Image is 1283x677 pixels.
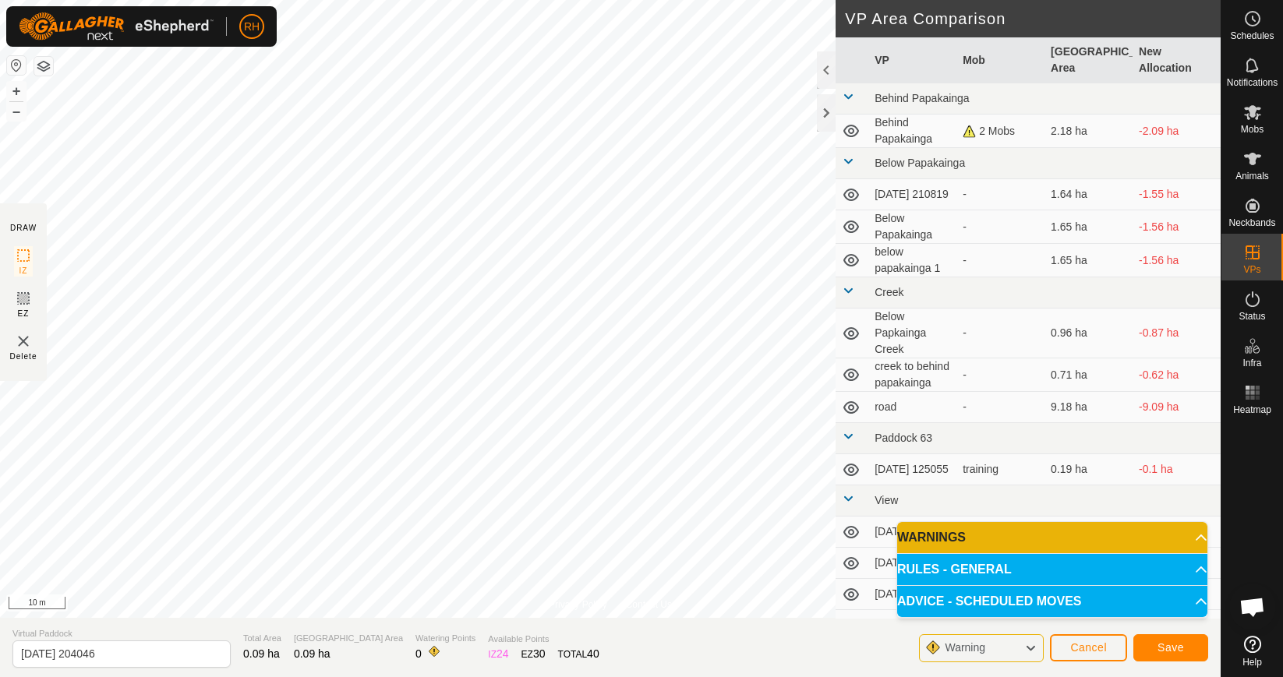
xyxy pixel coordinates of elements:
[868,454,956,485] td: [DATE] 125055
[1133,392,1221,423] td: -9.09 ha
[963,123,1038,139] div: 2 Mobs
[963,461,1038,478] div: training
[875,432,932,444] span: Paddock 63
[415,647,422,660] span: 0
[1133,115,1221,148] td: -2.09 ha
[1235,171,1269,181] span: Animals
[1242,358,1261,368] span: Infra
[945,641,985,654] span: Warning
[1133,179,1221,210] td: -1.55 ha
[7,82,26,100] button: +
[1044,115,1133,148] td: 2.18 ha
[963,325,1038,341] div: -
[558,646,599,662] div: TOTAL
[1227,78,1278,87] span: Notifications
[1133,454,1221,485] td: -0.1 ha
[244,19,260,35] span: RH
[963,252,1038,269] div: -
[1044,517,1133,548] td: 0.08 ha
[1050,634,1127,661] button: Cancel
[1044,244,1133,277] td: 1.65 ha
[10,222,37,234] div: DRAW
[868,358,956,392] td: creek to behind papakainga
[14,332,33,351] img: VP
[1133,358,1221,392] td: -0.62 ha
[415,632,475,645] span: Watering Points
[1133,517,1221,548] td: +0.01 ha
[12,627,231,640] span: Virtual Paddock
[845,9,1221,28] h2: VP Area Comparison
[868,210,956,244] td: Below Papakainga
[18,308,30,319] span: EZ
[963,219,1038,235] div: -
[868,179,956,210] td: [DATE] 210819
[243,647,280,660] span: 0.09 ha
[1230,31,1274,41] span: Schedules
[868,392,956,423] td: road
[1241,125,1264,134] span: Mobs
[1044,392,1133,423] td: 9.18 ha
[868,244,956,277] td: below papakainga 1
[34,57,53,76] button: Map Layers
[875,157,965,169] span: Below Papakainga
[626,598,672,612] a: Contact Us
[1044,454,1133,485] td: 0.19 ha
[1133,634,1208,661] button: Save
[868,115,956,148] td: Behind Papakainga
[868,517,956,548] td: [DATE] 204545
[19,265,28,277] span: IZ
[1133,37,1221,83] th: New Allocation
[549,598,607,612] a: Privacy Policy
[497,647,509,660] span: 24
[875,92,969,104] span: Behind Papakainga
[587,647,599,660] span: 40
[1133,309,1221,358] td: -0.87 ha
[1228,218,1275,227] span: Neckbands
[875,494,898,506] span: View
[1133,210,1221,244] td: -1.56 ha
[1221,629,1283,673] a: Help
[897,522,1207,553] p-accordion-header: WARNINGS
[1044,309,1133,358] td: 0.96 ha
[963,186,1038,203] div: -
[1044,358,1133,392] td: 0.71 ha
[1044,210,1133,244] td: 1.65 ha
[1070,641,1107,654] span: Cancel
[963,399,1038,415] div: -
[956,37,1044,83] th: Mob
[533,647,546,660] span: 30
[1239,312,1265,321] span: Status
[294,647,330,660] span: 0.09 ha
[1044,37,1133,83] th: [GEOGRAPHIC_DATA] Area
[1229,584,1276,630] a: Open chat
[963,367,1038,383] div: -
[10,351,37,362] span: Delete
[488,646,508,662] div: IZ
[7,56,26,75] button: Reset Map
[897,595,1081,608] span: ADVICE - SCHEDULED MOVES
[897,563,1012,576] span: RULES - GENERAL
[897,586,1207,617] p-accordion-header: ADVICE - SCHEDULED MOVES
[868,548,956,579] td: [DATE] 204620
[7,102,26,121] button: –
[521,646,546,662] div: EZ
[1242,658,1262,667] span: Help
[1243,265,1260,274] span: VPs
[897,531,966,544] span: WARNINGS
[1133,244,1221,277] td: -1.56 ha
[1158,641,1184,654] span: Save
[1233,405,1271,414] span: Heatmap
[19,12,214,41] img: Gallagher Logo
[868,579,956,610] td: [DATE] 204721
[294,632,403,645] span: [GEOGRAPHIC_DATA] Area
[488,633,599,646] span: Available Points
[868,309,956,358] td: Below Papkainga Creek
[1044,179,1133,210] td: 1.64 ha
[868,37,956,83] th: VP
[875,286,903,298] span: Creek
[868,610,956,641] td: [DATE] 204816
[243,632,281,645] span: Total Area
[897,554,1207,585] p-accordion-header: RULES - GENERAL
